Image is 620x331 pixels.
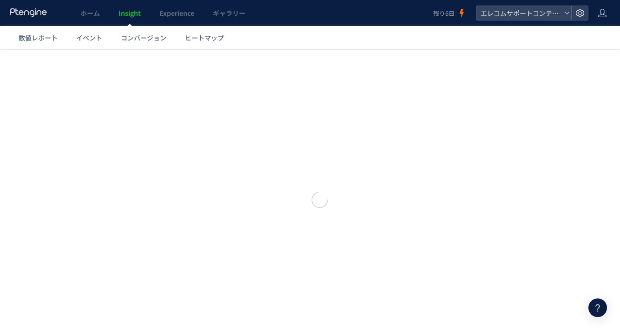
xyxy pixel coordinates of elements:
span: Insight [119,8,141,18]
span: ギャラリー [213,8,245,18]
span: Experience [159,8,194,18]
span: コンバージョン [121,33,166,42]
span: ホーム [80,8,100,18]
span: エレコムサポートコンテンツ [478,6,561,20]
span: 数値レポート [19,33,58,42]
span: 残り6日 [433,9,455,18]
span: イベント [76,33,102,42]
span: ヒートマップ [185,33,224,42]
